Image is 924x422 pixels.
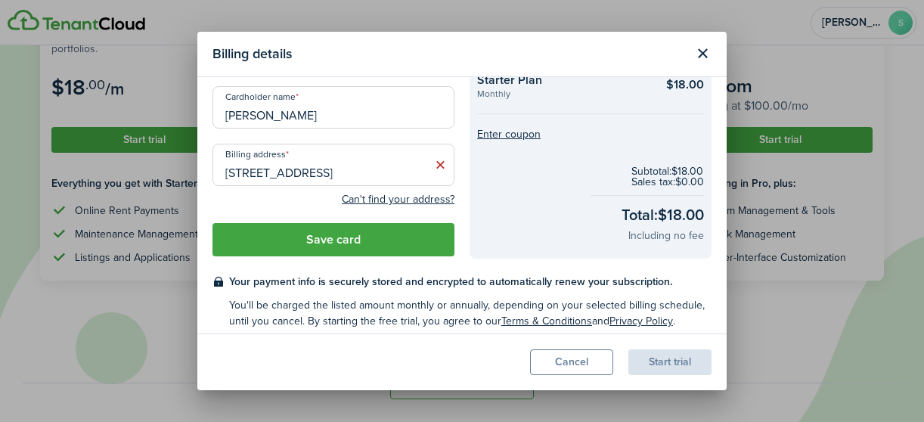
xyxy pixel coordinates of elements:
checkout-total-main: Total: $18.00 [622,203,704,226]
checkout-subtotal-item: Subtotal: $18.00 [631,166,704,177]
checkout-summary-item-main-price: $18.00 [666,76,704,94]
checkout-summary-item-title: Starter Plan [477,71,647,89]
a: Terms & Conditions [501,313,592,329]
checkout-terms-main: Your payment info is securely stored and encrypted to automatically renew your subscription. [229,274,712,290]
button: Close modal [690,41,715,67]
a: Privacy Policy [609,313,673,329]
checkout-subtotal-item: Sales tax: $0.00 [631,177,704,188]
button: Cancel [530,349,613,375]
button: Enter coupon [477,129,541,140]
checkout-terms-secondary: You'll be charged the listed amount monthly or annually, depending on your selected billing sched... [229,297,712,329]
modal-title: Billing details [212,39,686,69]
button: Save card [212,223,454,256]
checkout-summary-item-description: Monthly [477,89,647,98]
button: Can't find your address? [342,192,454,207]
checkout-total-secondary: Including no fee [628,228,704,244]
input: Start typing the address and then select from the dropdown [212,144,454,186]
